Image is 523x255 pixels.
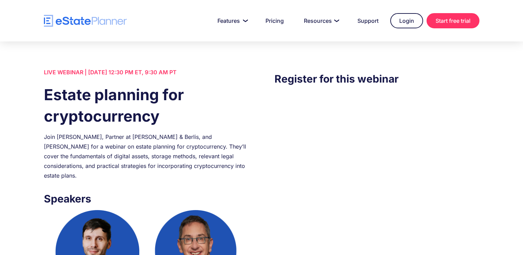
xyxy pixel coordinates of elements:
h3: Speakers [44,191,249,207]
div: Join [PERSON_NAME], Partner at [PERSON_NAME] & Berlis, and [PERSON_NAME] for a webinar on estate ... [44,132,249,180]
a: Resources [296,14,346,28]
a: Support [349,14,387,28]
h3: Register for this webinar [274,71,479,87]
a: Features [209,14,254,28]
div: LIVE WEBINAR | [DATE] 12:30 PM ET, 9:30 AM PT [44,67,249,77]
h1: Estate planning for cryptocurrency [44,84,249,127]
a: Login [390,13,423,28]
a: Start free trial [427,13,479,28]
a: Pricing [257,14,292,28]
